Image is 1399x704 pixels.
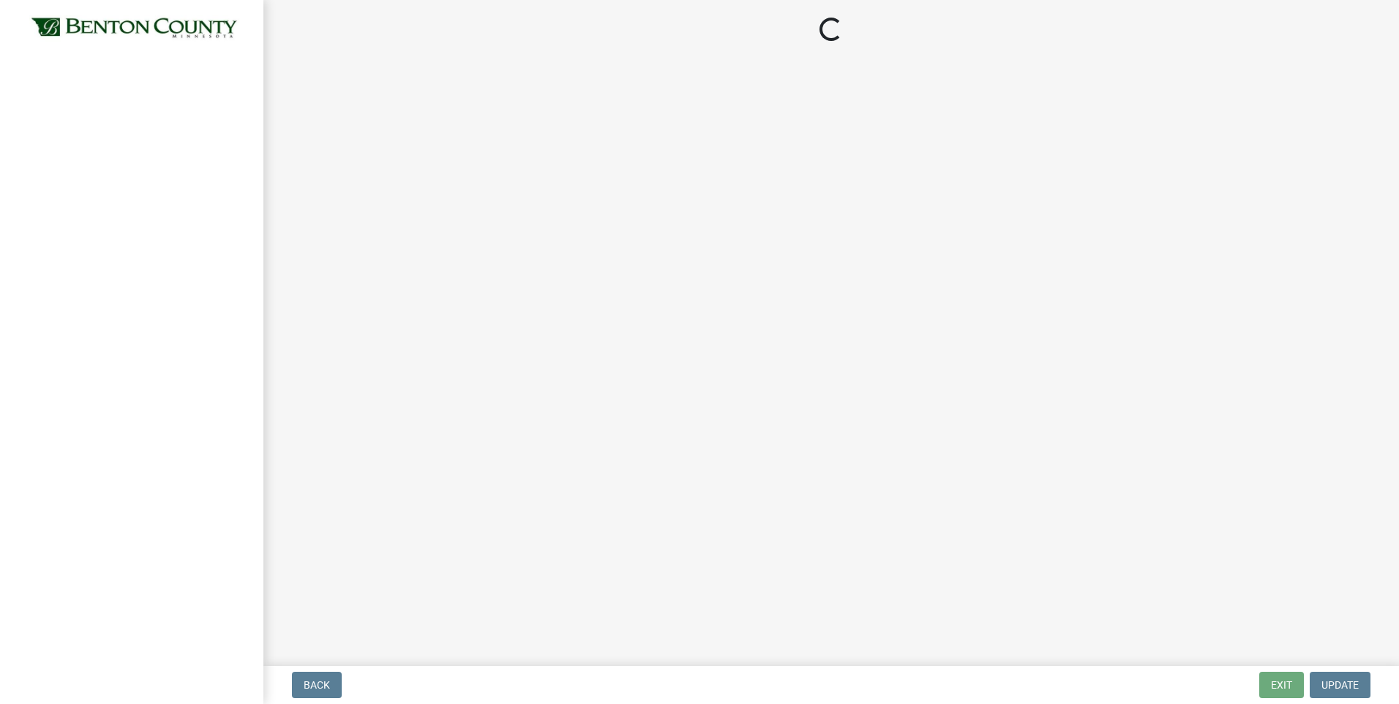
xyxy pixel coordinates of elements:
[304,679,330,691] span: Back
[292,672,342,698] button: Back
[1310,672,1370,698] button: Update
[1321,679,1359,691] span: Update
[1259,672,1304,698] button: Exit
[29,15,240,42] img: Benton County, Minnesota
